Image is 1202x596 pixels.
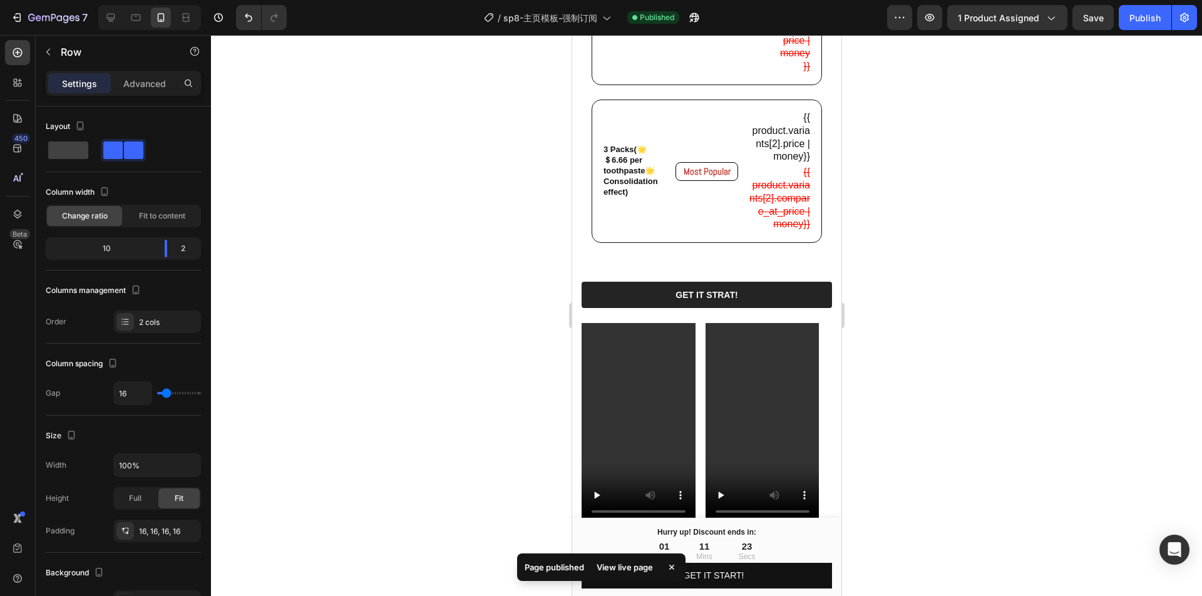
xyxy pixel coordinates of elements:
input: Auto [114,454,200,476]
p: Advanced [123,77,166,90]
div: Layout [46,118,88,135]
p: Page published [525,561,584,573]
span: 1 product assigned [958,11,1039,24]
div: View live page [589,558,660,576]
div: Beta [9,229,30,239]
p: 7 [82,10,88,25]
p: Row [61,44,167,59]
div: 2 cols [139,317,198,328]
div: Undo/Redo [236,5,287,30]
span: Fit to content [139,210,185,222]
div: 16, 16, 16, 16 [139,526,198,537]
span: Full [129,493,141,504]
div: Background [46,565,106,582]
span: Published [640,12,674,23]
button: 7 [5,5,93,30]
div: 2 [177,240,198,257]
div: Columns management [46,282,143,299]
div: Padding [46,525,74,537]
span: Fit [175,493,183,504]
div: Publish [1129,11,1161,24]
div: Open Intercom Messenger [1159,535,1189,565]
button: 1 product assigned [947,5,1067,30]
div: Gap [46,388,60,399]
button: Publish [1119,5,1171,30]
div: Size [46,428,79,444]
div: Column width [46,184,112,201]
div: Width [46,460,66,471]
div: Order [46,316,66,327]
iframe: Design area [572,35,841,596]
span: Change ratio [62,210,108,222]
button: Save [1072,5,1114,30]
span: Save [1083,13,1104,23]
span: / [498,11,501,24]
div: Column spacing [46,356,120,372]
div: Height [46,493,69,504]
div: 450 [12,133,30,143]
div: 10 [48,240,155,257]
p: Settings [62,77,97,90]
span: sp8-主页模板-强制订阅 [503,11,597,24]
input: Auto [114,382,152,404]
